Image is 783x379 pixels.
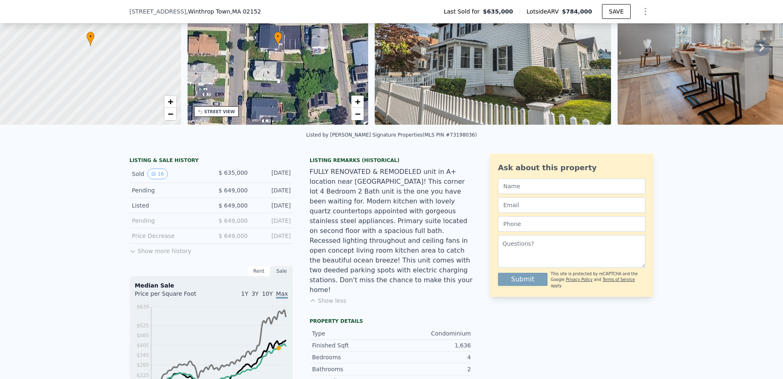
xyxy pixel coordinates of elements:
div: Bathrooms [312,365,391,373]
span: − [355,109,360,119]
div: Sale [270,266,293,276]
input: Name [498,178,645,194]
div: Listed by [PERSON_NAME] Signature Properties (MLS PIN #73198036) [306,132,477,138]
span: • [86,33,95,40]
span: Last Sold for [444,7,483,16]
a: Terms of Service [602,277,635,282]
div: 2 [391,365,471,373]
a: Zoom out [164,108,177,120]
span: $ 649,000 [219,187,248,194]
input: Phone [498,216,645,232]
button: SAVE [602,4,631,19]
span: 10Y [262,290,273,297]
button: Show less [310,297,346,305]
div: Property details [310,318,473,324]
tspan: $225 [136,372,149,378]
button: Show Options [637,3,654,20]
span: Max [276,290,288,299]
a: Zoom in [351,96,364,108]
div: Listed [132,201,205,210]
span: $784,000 [562,8,592,15]
tspan: $465 [136,333,149,338]
a: Zoom in [164,96,177,108]
span: [STREET_ADDRESS] [129,7,186,16]
div: Bedrooms [312,353,391,361]
span: 1Y [241,290,248,297]
tspan: $525 [136,323,149,329]
a: Zoom out [351,108,364,120]
div: Listing Remarks (Historical) [310,157,473,164]
span: • [274,33,282,40]
span: − [167,109,173,119]
div: Median Sale [135,281,288,290]
div: Price per Square Foot [135,290,211,303]
div: [DATE] [254,169,291,179]
div: • [274,32,282,46]
span: $ 635,000 [219,169,248,176]
div: This site is protected by reCAPTCHA and the Google and apply. [551,271,645,289]
span: $ 649,000 [219,233,248,239]
div: [DATE] [254,217,291,225]
div: Type [312,329,391,338]
div: [DATE] [254,232,291,240]
div: LISTING & SALE HISTORY [129,157,293,165]
span: + [355,96,360,107]
tspan: $285 [136,362,149,368]
span: , MA 02152 [230,8,261,15]
tspan: $405 [136,342,149,348]
div: Rent [247,266,270,276]
div: [DATE] [254,201,291,210]
div: Sold [132,169,205,179]
tspan: $345 [136,352,149,358]
div: 1,636 [391,341,471,349]
tspan: $639 [136,304,149,310]
div: [DATE] [254,186,291,194]
span: 3Y [251,290,258,297]
div: Ask about this property [498,162,645,174]
button: Submit [498,273,548,286]
div: Finished Sqft [312,341,391,349]
span: + [167,96,173,107]
input: Email [498,197,645,213]
div: FULLY RENOVATED & REMODELED unit in A+ location near [GEOGRAPHIC_DATA]! This corner lot 4 Bedroom... [310,167,473,295]
div: Pending [132,186,205,194]
button: Show more history [129,244,191,255]
div: Pending [132,217,205,225]
a: Privacy Policy [566,277,593,282]
span: $635,000 [483,7,513,16]
div: • [86,32,95,46]
span: Lotside ARV [527,7,562,16]
button: View historical data [147,169,167,179]
div: 4 [391,353,471,361]
span: $ 649,000 [219,202,248,209]
span: , Winthrop Town [186,7,261,16]
span: $ 649,000 [219,217,248,224]
div: STREET VIEW [204,109,235,115]
div: Price Decrease [132,232,205,240]
div: Condominium [391,329,471,338]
